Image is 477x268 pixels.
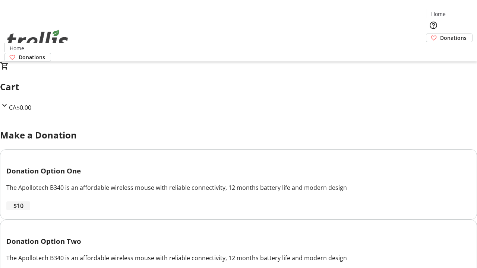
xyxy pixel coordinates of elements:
span: Home [10,44,24,52]
a: Donations [426,33,473,42]
span: CA$0.00 [9,103,31,112]
span: Home [431,10,446,18]
button: Cart [426,42,441,57]
button: Help [426,18,441,33]
a: Donations [4,53,51,61]
div: The Apollotech B340 is an affordable wireless mouse with reliable connectivity, 12 months battery... [6,253,471,262]
div: The Apollotech B340 is an affordable wireless mouse with reliable connectivity, 12 months battery... [6,183,471,192]
span: Donations [440,34,467,42]
button: $10 [6,201,30,210]
a: Home [5,44,29,52]
h3: Donation Option Two [6,236,471,246]
span: $10 [13,201,23,210]
img: Orient E2E Organization xL2k3T5cPu's Logo [4,22,71,59]
a: Home [426,10,450,18]
span: Donations [19,53,45,61]
h3: Donation Option One [6,166,471,176]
